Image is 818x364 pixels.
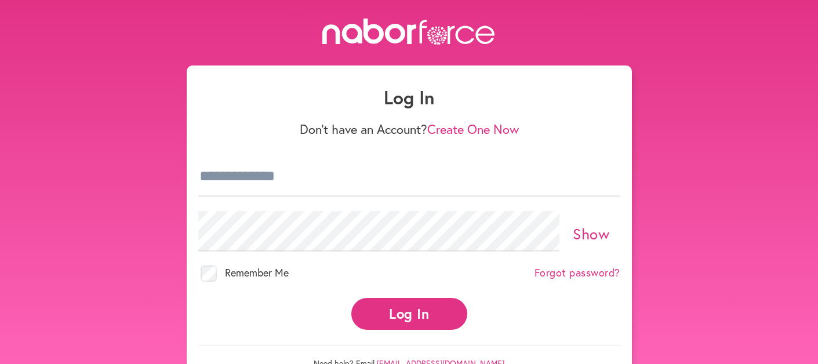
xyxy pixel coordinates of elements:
h1: Log In [198,86,620,108]
a: Create One Now [427,121,519,137]
span: Remember Me [225,265,289,279]
button: Log In [351,298,467,330]
p: Don't have an Account? [198,122,620,137]
a: Show [573,224,609,243]
a: Forgot password? [535,267,620,279]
